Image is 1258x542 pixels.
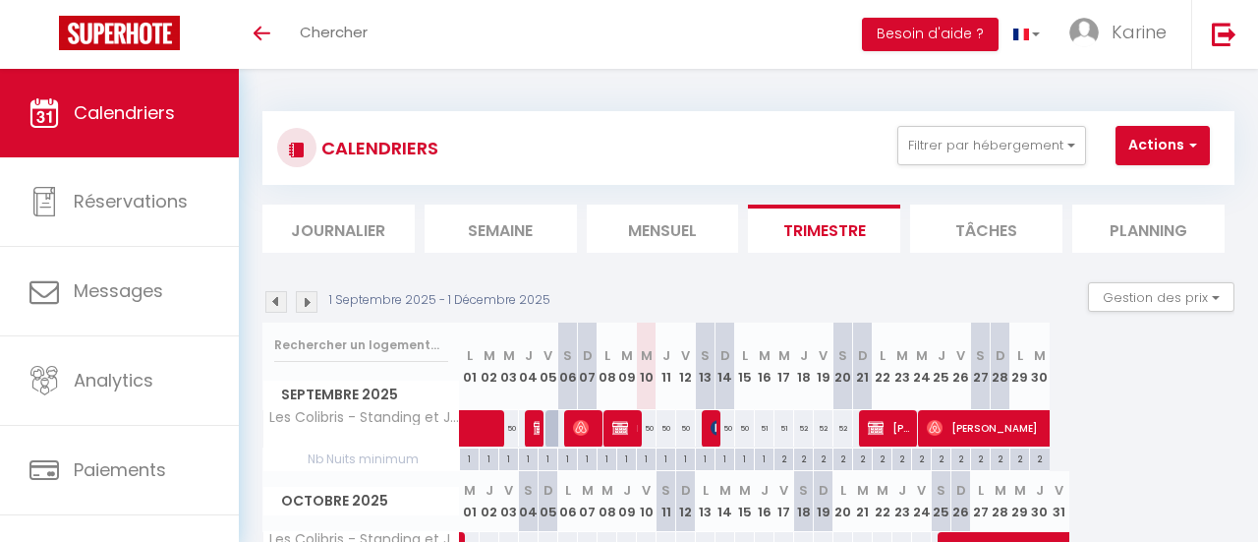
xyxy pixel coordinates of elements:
abbr: D [956,481,966,500]
abbr: D [583,346,593,365]
th: 20 [833,471,853,531]
input: Rechercher un logement... [274,328,448,363]
li: Tâches [910,205,1062,253]
abbr: D [996,346,1005,365]
abbr: J [662,346,670,365]
th: 22 [873,471,892,531]
span: [PERSON_NAME] [927,409,1243,447]
th: 22 [873,323,892,410]
img: Super Booking [59,16,180,50]
abbr: M [778,346,790,365]
th: 15 [735,471,755,531]
li: Journalier [262,205,415,253]
abbr: L [467,346,473,365]
div: 2 [794,449,813,467]
th: 30 [1030,323,1050,410]
th: 11 [657,323,676,410]
abbr: M [464,481,476,500]
th: 27 [971,471,991,531]
th: 04 [519,471,539,531]
th: 12 [676,323,696,410]
div: 2 [1030,449,1050,467]
span: [PERSON_NAME] [573,409,600,447]
abbr: J [938,346,945,365]
th: 23 [892,323,912,410]
span: Analytics [74,368,153,392]
span: Marine Pennors [612,409,639,447]
th: 02 [480,471,499,531]
abbr: S [838,346,847,365]
abbr: D [681,481,691,500]
img: ... [1069,18,1099,47]
div: 1 [617,449,636,467]
th: 03 [499,323,519,410]
th: 19 [814,471,833,531]
abbr: D [543,481,553,500]
div: 2 [971,449,990,467]
th: 01 [460,471,480,531]
span: Chercher [300,22,368,42]
div: 2 [892,449,911,467]
abbr: J [1036,481,1044,500]
th: 17 [774,471,794,531]
abbr: V [504,481,513,500]
abbr: D [819,481,829,500]
div: 51 [774,410,794,447]
abbr: J [800,346,808,365]
th: 21 [853,323,873,410]
div: 1 [735,449,754,467]
abbr: V [681,346,690,365]
span: Nb Nuits minimum [263,449,459,470]
abbr: L [742,346,748,365]
span: Calendriers [74,100,175,125]
span: Octobre 2025 [263,487,459,515]
th: 14 [715,471,735,531]
th: 24 [912,323,932,410]
abbr: M [896,346,908,365]
abbr: S [701,346,710,365]
li: Mensuel [587,205,739,253]
div: 50 [715,410,735,447]
div: 1 [539,449,557,467]
abbr: D [720,346,730,365]
button: Filtrer par hébergement [897,126,1086,165]
th: 18 [794,323,814,410]
span: Paiements [74,457,166,482]
abbr: V [819,346,828,365]
th: 02 [480,323,499,410]
abbr: J [486,481,493,500]
th: 30 [1030,471,1050,531]
abbr: L [880,346,886,365]
abbr: M [759,346,771,365]
span: [PERSON_NAME] [534,409,541,447]
div: 1 [637,449,656,467]
span: Les Colibris - Standing et Jardin - 3 étoiles [266,410,463,425]
abbr: S [563,346,572,365]
abbr: L [565,481,571,500]
div: 2 [873,449,891,467]
th: 20 [833,323,853,410]
abbr: S [799,481,808,500]
abbr: V [779,481,788,500]
div: 2 [912,449,931,467]
abbr: L [1017,346,1023,365]
div: 1 [460,449,479,467]
div: 2 [833,449,852,467]
th: 09 [617,323,637,410]
abbr: L [703,481,709,500]
th: 16 [755,323,774,410]
span: Karine [1112,20,1167,44]
th: 29 [1010,471,1030,531]
abbr: M [995,481,1006,500]
th: 31 [1050,471,1069,531]
span: [PERSON_NAME] [868,409,914,447]
th: 05 [539,471,558,531]
th: 13 [696,323,715,410]
div: 50 [676,410,696,447]
th: 05 [539,323,558,410]
div: 52 [794,410,814,447]
div: 50 [637,410,657,447]
span: [PERSON_NAME] [711,409,717,447]
div: 52 [814,410,833,447]
h3: CALENDRIERS [316,126,438,170]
